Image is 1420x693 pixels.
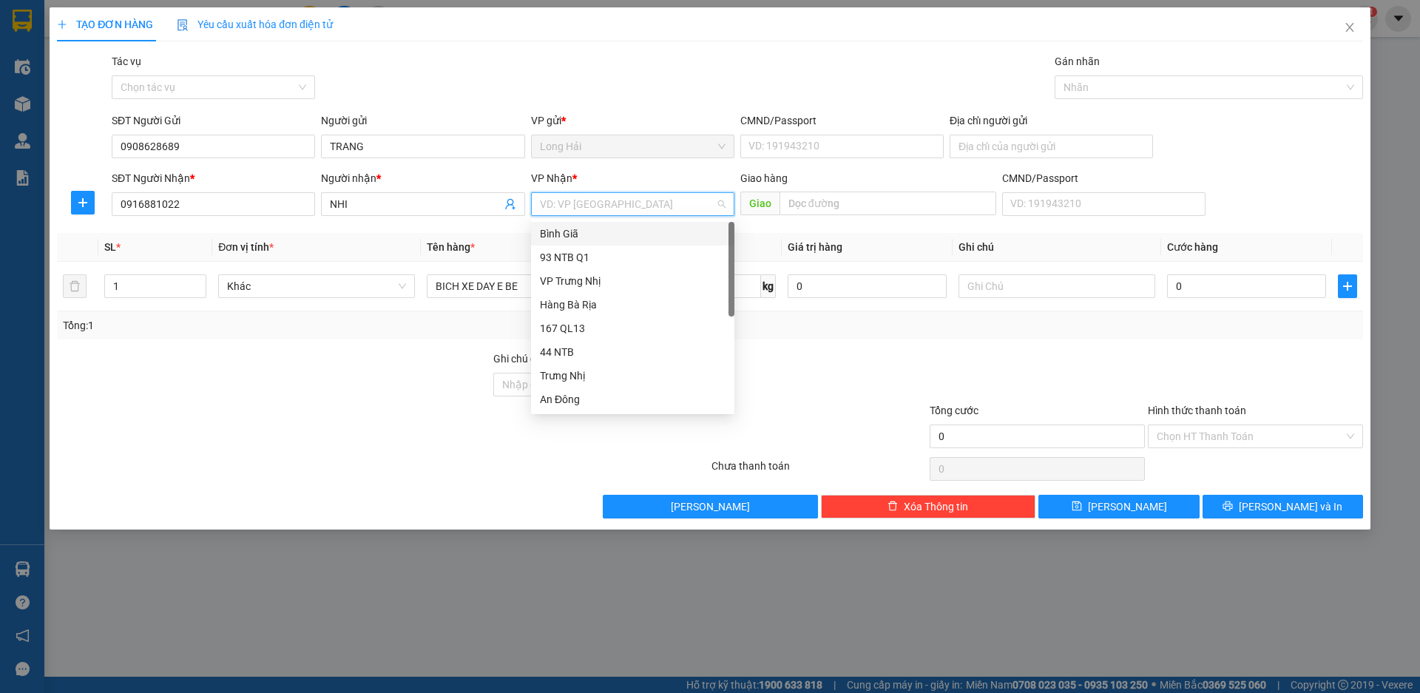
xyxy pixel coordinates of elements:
[531,293,734,317] div: Hàng Bà Rịa
[930,405,978,416] span: Tổng cước
[13,48,116,69] div: 0909307922
[531,364,734,388] div: Trưng Nhị
[13,69,116,87] div: P HƯNG
[788,241,842,253] span: Giá trị hàng
[104,241,116,253] span: SL
[780,192,996,215] input: Dọc đường
[13,13,116,30] div: Long Hải
[1002,170,1206,186] div: CMND/Passport
[740,112,944,129] div: CMND/Passport
[493,353,575,365] label: Ghi chú đơn hàng
[11,97,25,112] span: R :
[218,241,274,253] span: Đơn vị tính
[57,18,153,30] span: TẠO ĐƠN HÀNG
[504,198,516,210] span: user-add
[950,112,1153,129] div: Địa chỉ người gửi
[126,66,230,87] div: 0399317572
[540,226,726,242] div: Bình Giã
[540,249,726,266] div: 93 NTB Q1
[540,368,726,384] div: Trưng Nhị
[72,197,94,209] span: plus
[1072,501,1082,513] span: save
[531,246,734,269] div: 93 NTB Q1
[63,317,548,334] div: Tổng: 1
[1038,495,1199,518] button: save[PERSON_NAME]
[1203,495,1363,518] button: printer[PERSON_NAME] và In
[427,241,475,253] span: Tên hàng
[177,18,333,30] span: Yêu cầu xuất hóa đơn điện tử
[531,317,734,340] div: 167 QL13
[57,19,67,30] span: plus
[71,191,95,214] button: plus
[821,495,1036,518] button: deleteXóa Thông tin
[531,388,734,411] div: An Đông
[112,170,315,186] div: SĐT Người Nhận
[531,172,572,184] span: VP Nhận
[13,30,116,48] div: TIN
[761,274,776,298] span: kg
[531,269,734,293] div: VP Trưng Nhị
[540,391,726,408] div: An Đông
[540,320,726,337] div: 167 QL13
[321,112,524,129] div: Người gửi
[740,172,788,184] span: Giao hàng
[493,373,709,396] input: Ghi chú đơn hàng
[63,274,87,298] button: delete
[1339,280,1356,292] span: plus
[1344,21,1356,33] span: close
[671,498,750,515] span: [PERSON_NAME]
[540,273,726,289] div: VP Trưng Nhị
[1167,241,1218,253] span: Cước hàng
[788,274,947,298] input: 0
[958,274,1155,298] input: Ghi Chú
[13,14,35,30] span: Gửi:
[126,13,230,48] div: 93 NTB Q1
[1055,55,1100,67] label: Gán nhãn
[1239,498,1342,515] span: [PERSON_NAME] và In
[887,501,898,513] span: delete
[603,495,818,518] button: [PERSON_NAME]
[112,55,141,67] label: Tác vụ
[177,19,189,31] img: icon
[1338,274,1357,298] button: plus
[904,498,968,515] span: Xóa Thông tin
[540,344,726,360] div: 44 NTB
[740,192,780,215] span: Giao
[950,135,1153,158] input: Địa chỉ của người gửi
[540,297,726,313] div: Hàng Bà Rịa
[1148,405,1246,416] label: Hình thức thanh toán
[531,340,734,364] div: 44 NTB
[710,458,928,484] div: Chưa thanh toán
[531,222,734,246] div: Bình Giã
[1088,498,1167,515] span: [PERSON_NAME]
[1329,7,1370,49] button: Close
[126,14,162,30] span: Nhận:
[112,112,315,129] div: SĐT Người Gửi
[1223,501,1233,513] span: printer
[427,274,623,298] input: VD: Bàn, Ghế
[11,95,118,113] div: 50.000
[953,233,1161,262] th: Ghi chú
[227,275,406,297] span: Khác
[540,135,726,158] span: Long Hải
[531,112,734,129] div: VP gửi
[321,170,524,186] div: Người nhận
[126,48,230,66] div: TRANG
